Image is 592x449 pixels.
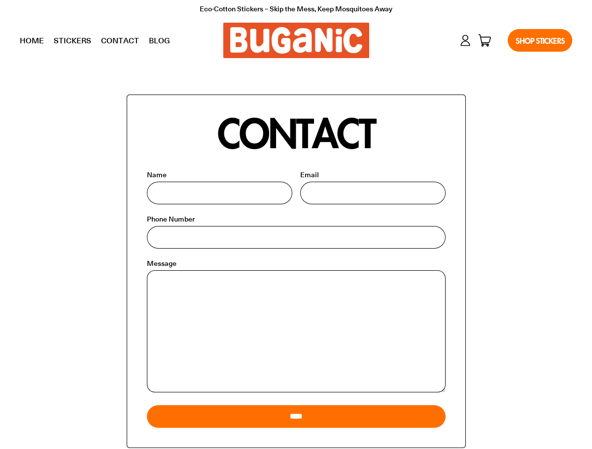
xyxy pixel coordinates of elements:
a: Blog [144,28,175,53]
h1: Contact [147,115,446,150]
a: Home [15,28,49,53]
a: Contact [96,28,144,53]
label: Email [300,170,446,180]
a: Shop Stickers [508,29,572,52]
img: Buganic [223,23,369,58]
label: Message [147,258,446,268]
label: Name [147,170,292,180]
a: Stickers [49,28,96,53]
label: Phone Number [147,214,446,224]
